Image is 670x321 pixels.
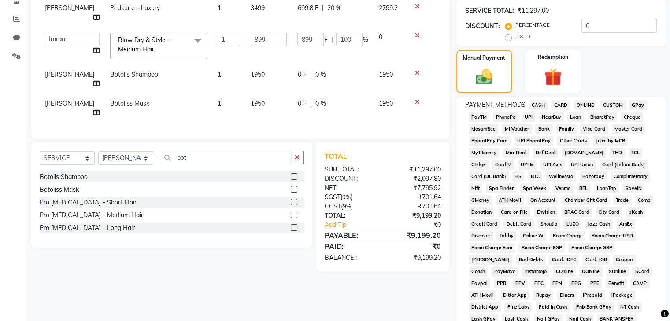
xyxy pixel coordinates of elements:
span: 699.8 F [297,4,318,13]
span: [PERSON_NAME] [45,99,94,107]
span: 1 [218,99,221,107]
span: 2799.2 [378,4,397,12]
span: Botolis Shampoo [110,70,158,78]
span: ONLINE [574,100,596,110]
span: Botoliss Mask [110,99,149,107]
span: Card (Indian Bank) [600,160,648,170]
span: Blow Dry & Style - Medium Hair [118,36,170,53]
span: PayMaya [491,266,518,277]
span: COnline [553,266,576,277]
img: _cash.svg [470,67,498,87]
span: Juice by MCB [593,136,628,146]
span: Benefit [605,278,627,288]
span: Shoutlo [537,219,560,229]
span: NT Cash [618,302,642,312]
span: Diners [557,290,577,300]
span: UPI M [518,160,537,170]
span: AmEx [617,219,635,229]
div: ₹701.64 [383,193,448,202]
span: Coupon [613,255,636,265]
span: 1 [218,70,221,78]
span: | [322,4,323,13]
div: Botolis Shampoo [40,172,88,182]
div: NET: [318,183,383,193]
div: ₹11,297.00 [383,165,448,174]
div: ₹9,199.20 [383,253,448,263]
span: Room Charge USD [589,231,636,241]
div: ₹2,097.80 [383,174,448,183]
span: Pine Labs [504,302,532,312]
div: ( ) [318,202,383,211]
span: Complimentary [611,171,651,182]
span: Room Charge Euro [469,243,515,253]
div: DISCOUNT: [465,22,500,31]
span: 0 F [297,70,306,79]
span: Card (DL Bank) [469,171,509,182]
span: TOTAL [325,152,351,161]
span: iPrepaid [580,290,605,300]
span: Room Charge [550,231,585,241]
span: 1950 [378,70,392,78]
div: SERVICE TOTAL: [465,6,514,15]
div: Pro [MEDICAL_DATA] - Medium Hair [40,211,143,220]
span: Spa Finder [486,183,516,193]
span: CUSTOM [600,100,626,110]
span: GMoney [469,195,492,205]
span: Trade [613,195,632,205]
span: Rupay [533,290,553,300]
span: SCard [632,266,652,277]
span: Visa Card [580,124,608,134]
span: Debit Card [503,219,534,229]
div: TOTAL: [318,211,383,220]
span: UPI BharatPay [514,136,553,146]
span: 0 [378,33,382,41]
span: BTC [528,171,542,182]
span: Instamojo [522,266,549,277]
span: 20 % [327,4,341,13]
span: Dittor App [500,290,529,300]
div: Botoliss Mask [40,185,79,194]
div: SUB TOTAL: [318,165,383,174]
span: ATH Movil [496,195,524,205]
span: [PERSON_NAME] [469,255,513,265]
span: 0 % [315,70,326,79]
span: Room Charge GBP [568,243,615,253]
span: MI Voucher [502,124,532,134]
span: Pnb Bank GPay [573,302,614,312]
span: BharatPay Card [469,136,511,146]
span: Jazz Cash [585,219,613,229]
div: Pro [MEDICAL_DATA] - Short Hair [40,198,137,207]
span: iPackage [609,290,636,300]
span: BharatPay [588,112,618,122]
span: Cheque [621,112,643,122]
span: 1950 [251,70,265,78]
div: BALANCE : [318,253,383,263]
span: LUZO [563,219,581,229]
span: Other Cards [557,136,589,146]
span: Donation [469,207,495,217]
span: TCL [629,148,643,158]
span: 1 [218,4,221,12]
span: | [310,99,311,108]
span: F [324,35,327,44]
span: | [331,35,333,44]
span: 1950 [378,99,392,107]
span: PPG [569,278,584,288]
span: MyT Money [469,148,500,158]
span: 0 % [315,99,326,108]
div: ₹9,199.20 [383,230,448,241]
span: Spa Week [520,183,549,193]
span: Razorpay [580,171,607,182]
span: MosamBee [469,124,499,134]
span: 0 F [297,99,306,108]
span: MariDeal [503,148,529,158]
span: LoanTap [594,183,619,193]
span: District App [469,302,501,312]
span: UOnline [579,266,603,277]
div: ₹11,297.00 [518,6,549,15]
span: Loan [567,112,584,122]
span: [DOMAIN_NAME] [562,148,606,158]
label: FIXED [515,33,530,40]
label: PERCENTAGE [515,21,550,29]
span: CGST [325,202,341,210]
